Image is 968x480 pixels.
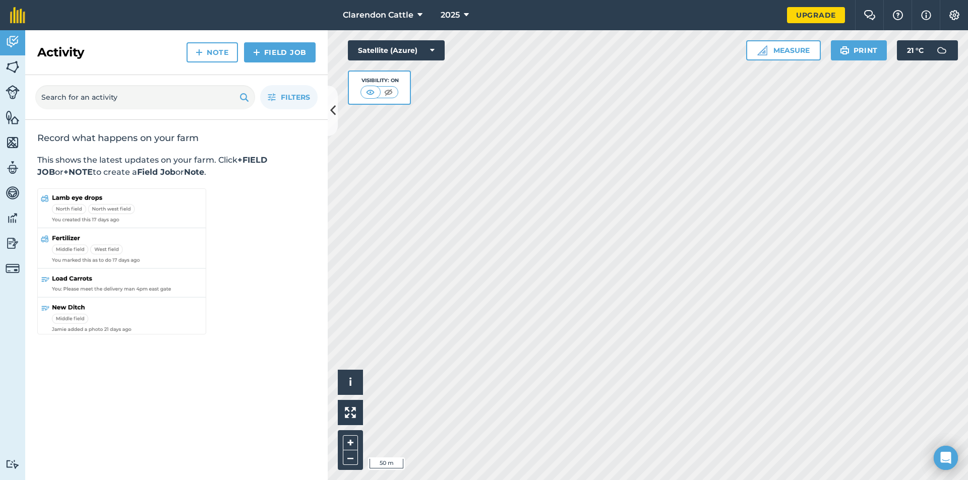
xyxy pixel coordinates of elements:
[37,132,316,144] h2: Record what happens on your farm
[6,59,20,75] img: svg+xml;base64,PHN2ZyB4bWxucz0iaHR0cDovL3d3dy53My5vcmcvMjAwMC9zdmciIHdpZHRoPSI1NiIgaGVpZ2h0PSI2MC...
[6,261,20,276] img: svg+xml;base64,PD94bWwgdmVyc2lvbj0iMS4wIiBlbmNvZGluZz0idXRmLTgiPz4KPCEtLSBHZW5lcmF0b3I6IEFkb2JlIE...
[934,446,958,470] div: Open Intercom Messenger
[6,211,20,226] img: svg+xml;base64,PD94bWwgdmVyc2lvbj0iMS4wIiBlbmNvZGluZz0idXRmLTgiPz4KPCEtLSBHZW5lcmF0b3I6IEFkb2JlIE...
[948,10,960,20] img: A cog icon
[196,46,203,58] img: svg+xml;base64,PHN2ZyB4bWxucz0iaHR0cDovL3d3dy53My5vcmcvMjAwMC9zdmciIHdpZHRoPSIxNCIgaGVpZ2h0PSIyNC...
[360,77,399,85] div: Visibility: On
[239,91,249,103] img: svg+xml;base64,PHN2ZyB4bWxucz0iaHR0cDovL3d3dy53My5vcmcvMjAwMC9zdmciIHdpZHRoPSIxOSIgaGVpZ2h0PSIyNC...
[64,167,93,177] strong: +NOTE
[6,110,20,125] img: svg+xml;base64,PHN2ZyB4bWxucz0iaHR0cDovL3d3dy53My5vcmcvMjAwMC9zdmciIHdpZHRoPSI1NiIgaGVpZ2h0PSI2MC...
[343,450,358,465] button: –
[6,459,20,469] img: svg+xml;base64,PD94bWwgdmVyc2lvbj0iMS4wIiBlbmNvZGluZz0idXRmLTgiPz4KPCEtLSBHZW5lcmF0b3I6IEFkb2JlIE...
[244,42,316,62] a: Field Job
[137,167,175,177] strong: Field Job
[37,154,316,178] p: This shows the latest updates on your farm. Click or to create a or .
[349,376,352,388] span: i
[253,46,260,58] img: svg+xml;base64,PHN2ZyB4bWxucz0iaHR0cDovL3d3dy53My5vcmcvMjAwMC9zdmciIHdpZHRoPSIxNCIgaGVpZ2h0PSIyNC...
[281,92,310,103] span: Filters
[6,185,20,200] img: svg+xml;base64,PD94bWwgdmVyc2lvbj0iMS4wIiBlbmNvZGluZz0idXRmLTgiPz4KPCEtLSBHZW5lcmF0b3I6IEFkb2JlIE...
[6,135,20,150] img: svg+xml;base64,PHN2ZyB4bWxucz0iaHR0cDovL3d3dy53My5vcmcvMjAwMC9zdmciIHdpZHRoPSI1NiIgaGVpZ2h0PSI2MC...
[907,40,924,60] span: 21 ° C
[187,42,238,62] a: Note
[345,407,356,418] img: Four arrows, one pointing top left, one top right, one bottom right and the last bottom left
[10,7,25,23] img: fieldmargin Logo
[338,370,363,395] button: i
[892,10,904,20] img: A question mark icon
[382,87,395,97] img: svg+xml;base64,PHN2ZyB4bWxucz0iaHR0cDovL3d3dy53My5vcmcvMjAwMC9zdmciIHdpZHRoPSI1MCIgaGVpZ2h0PSI0MC...
[932,40,952,60] img: svg+xml;base64,PD94bWwgdmVyc2lvbj0iMS4wIiBlbmNvZGluZz0idXRmLTgiPz4KPCEtLSBHZW5lcmF0b3I6IEFkb2JlIE...
[35,85,255,109] input: Search for an activity
[6,85,20,99] img: svg+xml;base64,PD94bWwgdmVyc2lvbj0iMS4wIiBlbmNvZGluZz0idXRmLTgiPz4KPCEtLSBHZW5lcmF0b3I6IEFkb2JlIE...
[441,9,460,21] span: 2025
[364,87,377,97] img: svg+xml;base64,PHN2ZyB4bWxucz0iaHR0cDovL3d3dy53My5vcmcvMjAwMC9zdmciIHdpZHRoPSI1MCIgaGVpZ2h0PSI0MC...
[864,10,876,20] img: Two speech bubbles overlapping with the left bubble in the forefront
[831,40,887,60] button: Print
[343,9,413,21] span: Clarendon Cattle
[787,7,845,23] a: Upgrade
[921,9,931,21] img: svg+xml;base64,PHN2ZyB4bWxucz0iaHR0cDovL3d3dy53My5vcmcvMjAwMC9zdmciIHdpZHRoPSIxNyIgaGVpZ2h0PSIxNy...
[897,40,958,60] button: 21 °C
[348,40,445,60] button: Satellite (Azure)
[6,34,20,49] img: svg+xml;base64,PD94bWwgdmVyc2lvbj0iMS4wIiBlbmNvZGluZz0idXRmLTgiPz4KPCEtLSBHZW5lcmF0b3I6IEFkb2JlIE...
[6,160,20,175] img: svg+xml;base64,PD94bWwgdmVyc2lvbj0iMS4wIiBlbmNvZGluZz0idXRmLTgiPz4KPCEtLSBHZW5lcmF0b3I6IEFkb2JlIE...
[840,44,850,56] img: svg+xml;base64,PHN2ZyB4bWxucz0iaHR0cDovL3d3dy53My5vcmcvMjAwMC9zdmciIHdpZHRoPSIxOSIgaGVpZ2h0PSIyNC...
[343,435,358,450] button: +
[6,236,20,251] img: svg+xml;base64,PD94bWwgdmVyc2lvbj0iMS4wIiBlbmNvZGluZz0idXRmLTgiPz4KPCEtLSBHZW5lcmF0b3I6IEFkb2JlIE...
[260,85,318,109] button: Filters
[37,44,84,60] h2: Activity
[746,40,821,60] button: Measure
[184,167,204,177] strong: Note
[757,45,767,55] img: Ruler icon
